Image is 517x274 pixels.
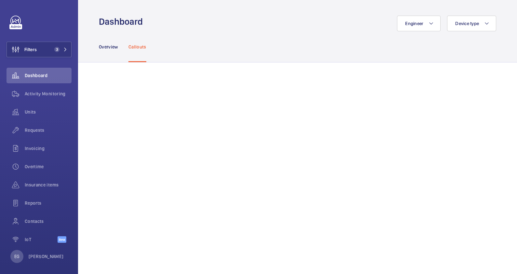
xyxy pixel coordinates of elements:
[25,182,72,188] span: Insurance items
[397,16,441,31] button: Engineer
[58,236,66,243] span: Beta
[24,46,37,53] span: Filters
[25,90,72,97] span: Activity Monitoring
[25,72,72,79] span: Dashboard
[25,200,72,206] span: Reports
[29,253,64,260] p: [PERSON_NAME]
[99,16,147,28] h1: Dashboard
[7,42,72,57] button: Filters3
[25,145,72,152] span: Invoicing
[25,218,72,225] span: Contacts
[455,21,479,26] span: Device type
[99,44,118,50] p: Overview
[405,21,423,26] span: Engineer
[25,109,72,115] span: Units
[25,163,72,170] span: Overtime
[25,236,58,243] span: IoT
[447,16,496,31] button: Device type
[54,47,60,52] span: 3
[14,253,20,260] p: EG
[25,127,72,133] span: Requests
[128,44,146,50] p: Callouts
